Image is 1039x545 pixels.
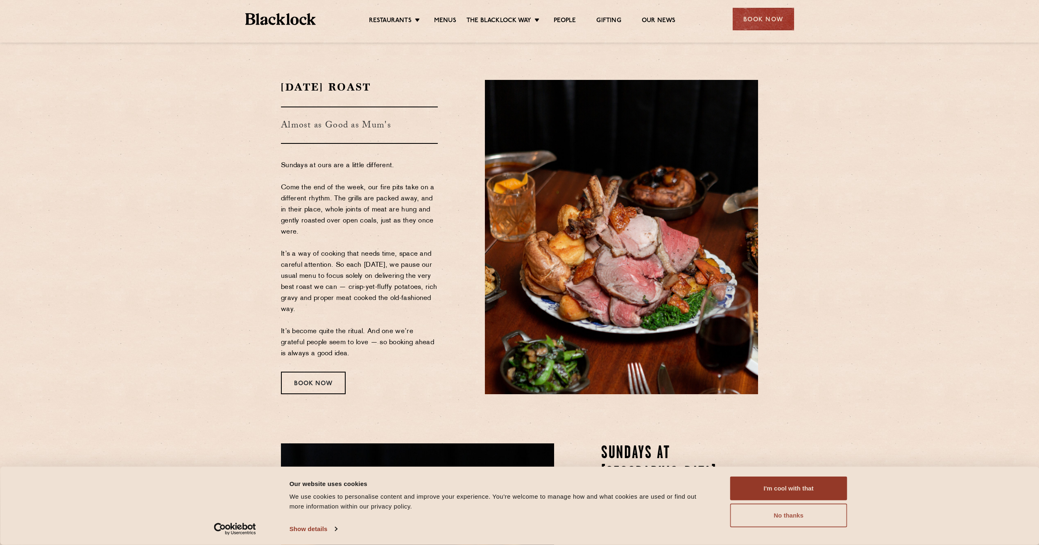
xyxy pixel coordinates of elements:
p: Sundays at ours are a little different. Come the end of the week, our fire pits take on a differe... [281,160,438,359]
a: People [554,17,576,26]
h3: Almost as Good as Mum's [281,107,438,144]
button: No thanks [730,504,847,527]
button: I'm cool with that [730,477,847,500]
a: The Blacklock Way [466,17,531,26]
a: Our News [642,17,676,26]
div: We use cookies to personalise content and improve your experience. You're welcome to manage how a... [290,492,712,511]
div: Our website uses cookies [290,479,712,488]
h2: [DATE] Roast [281,80,438,94]
a: Menus [434,17,456,26]
h2: Sundays at [GEOGRAPHIC_DATA] [601,443,758,484]
a: Show details [290,523,337,535]
img: Blacklock-1893-scaled.jpg [485,80,758,394]
a: Gifting [596,17,621,26]
a: Restaurants [369,17,412,26]
div: Book Now [733,8,794,30]
div: Book Now [281,372,346,394]
a: Usercentrics Cookiebot - opens in a new window [199,523,271,535]
img: BL_Textured_Logo-footer-cropped.svg [245,13,316,25]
